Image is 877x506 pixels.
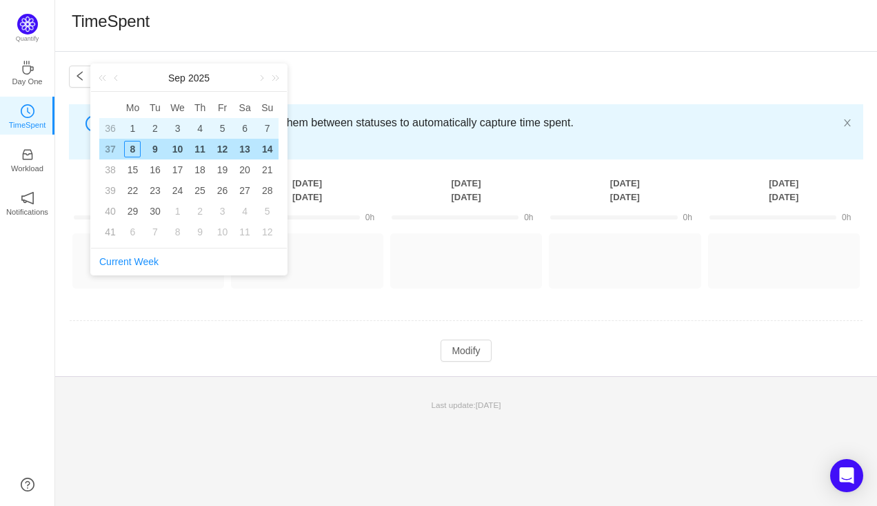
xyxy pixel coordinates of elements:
button: Modify [441,340,491,362]
span: 0h [683,213,692,222]
p: TimeSpent [9,119,46,131]
span: 0h [842,213,851,222]
div: 9 [147,141,163,157]
td: September 3, 2025 [166,118,189,139]
th: Fri [211,97,234,118]
h1: TimeSpent [72,11,150,32]
th: [DATE] [DATE] [69,176,228,204]
span: Mo [121,101,144,114]
button: icon: left [69,66,91,88]
td: 37 [99,139,121,159]
div: 2 [192,203,208,220]
td: September 27, 2025 [234,180,256,201]
td: September 17, 2025 [166,159,189,180]
td: September 2, 2025 [144,118,167,139]
div: 30 [147,203,163,220]
td: September 30, 2025 [144,201,167,222]
td: October 6, 2025 [121,222,144,242]
a: icon: clock-circleTimeSpent [21,108,34,122]
a: icon: inboxWorkload [21,152,34,166]
th: [DATE] [DATE] [545,176,704,204]
td: September 24, 2025 [166,180,189,201]
span: Tu [144,101,167,114]
td: September 5, 2025 [211,118,234,139]
td: September 22, 2025 [121,180,144,201]
div: 26 [214,182,231,199]
p: Notifications [6,206,48,218]
td: September 6, 2025 [234,118,256,139]
td: September 1, 2025 [121,118,144,139]
div: 10 [214,224,231,240]
td: 41 [99,222,121,242]
td: September 25, 2025 [189,180,212,201]
td: September 4, 2025 [189,118,212,139]
div: 4 [236,203,253,220]
span: Th [189,101,212,114]
td: September 8, 2025 [121,139,144,159]
th: [DATE] [DATE] [705,176,863,204]
a: Next month (PageDown) [254,64,267,92]
a: icon: notificationNotifications [21,195,34,209]
td: September 7, 2025 [256,118,279,139]
i: icon: notification [21,191,34,205]
i: icon: coffee [21,61,34,75]
div: 7 [259,120,276,137]
img: Quantify [17,14,38,35]
td: October 2, 2025 [189,201,212,222]
div: 17 [170,162,186,178]
td: September 23, 2025 [144,180,167,201]
i: icon: close [843,118,852,128]
td: October 3, 2025 [211,201,234,222]
th: Thu [189,97,212,118]
div: 23 [147,182,163,199]
div: 3 [214,203,231,220]
div: 11 [192,141,208,157]
td: October 7, 2025 [144,222,167,242]
a: Last year (Control + left) [96,64,114,92]
td: October 11, 2025 [234,222,256,242]
td: September 29, 2025 [121,201,144,222]
span: Last update: [432,400,501,409]
td: 39 [99,180,121,201]
div: 20 [236,162,253,178]
div: 11 [236,224,253,240]
td: October 12, 2025 [256,222,279,242]
span: We [166,101,189,114]
td: September 21, 2025 [256,159,279,180]
div: 7 [147,224,163,240]
td: October 8, 2025 [166,222,189,242]
div: 1 [170,203,186,220]
p: Day One [12,75,42,88]
th: Wed [166,97,189,118]
a: Sep [167,64,187,92]
div: 22 [124,182,141,199]
div: 6 [236,120,253,137]
td: September 16, 2025 [144,159,167,180]
div: 8 [170,224,186,240]
span: Su [256,101,279,114]
div: 1 [124,120,141,137]
td: September 18, 2025 [189,159,212,180]
a: Previous month (PageUp) [111,64,123,92]
div: 6 [124,224,141,240]
td: September 9, 2025 [144,139,167,159]
span: 0h [524,213,533,222]
td: October 5, 2025 [256,201,279,222]
th: Mon [121,97,144,118]
td: 36 [99,118,121,139]
td: September 14, 2025 [256,139,279,159]
th: Sat [234,97,256,118]
th: [DATE] [DATE] [387,176,545,204]
th: [DATE] [DATE] [228,176,386,204]
div: 8 [124,141,141,157]
td: September 15, 2025 [121,159,144,180]
p: Quantify [16,35,39,44]
div: 27 [236,182,253,199]
i: icon: info-circle [85,115,102,132]
div: 2 [147,120,163,137]
div: 18 [192,162,208,178]
td: October 10, 2025 [211,222,234,242]
div: 24 [170,182,186,199]
div: 12 [259,224,276,240]
td: September 28, 2025 [256,180,279,201]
